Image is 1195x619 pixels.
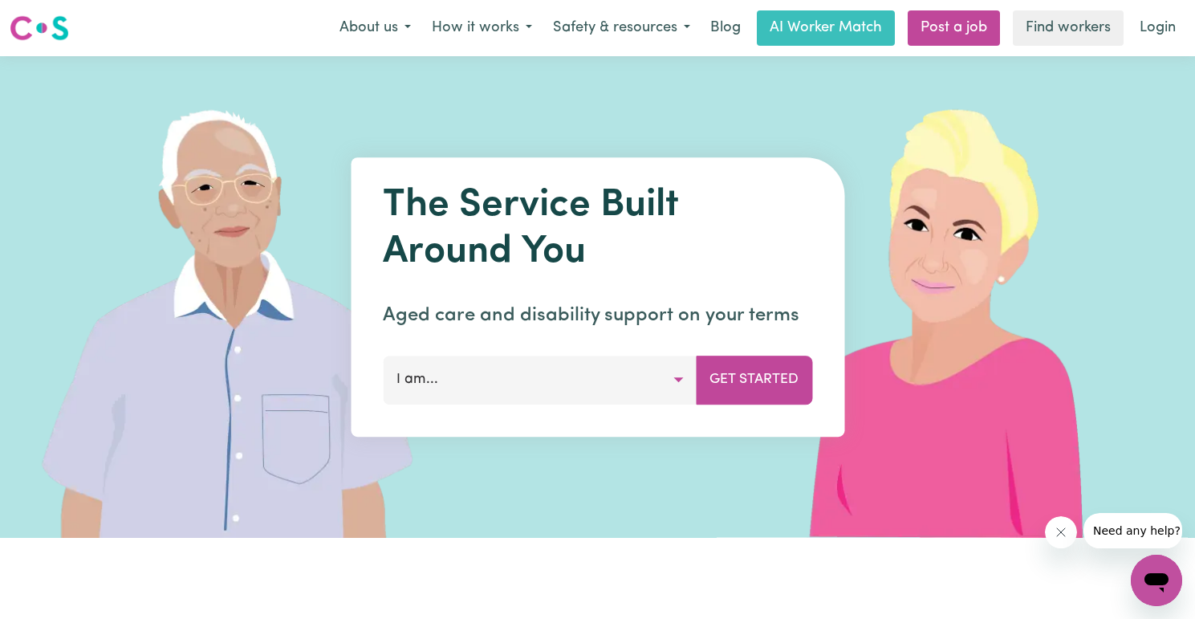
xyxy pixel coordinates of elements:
[1013,10,1124,46] a: Find workers
[757,10,895,46] a: AI Worker Match
[10,10,69,47] a: Careseekers logo
[329,11,421,45] button: About us
[10,14,69,43] img: Careseekers logo
[1130,10,1185,46] a: Login
[383,183,812,275] h1: The Service Built Around You
[383,356,697,404] button: I am...
[696,356,812,404] button: Get Started
[908,10,1000,46] a: Post a job
[701,10,750,46] a: Blog
[543,11,701,45] button: Safety & resources
[1131,555,1182,606] iframe: Button to launch messaging window
[1045,516,1077,548] iframe: Close message
[421,11,543,45] button: How it works
[1083,513,1182,548] iframe: Message from company
[383,301,812,330] p: Aged care and disability support on your terms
